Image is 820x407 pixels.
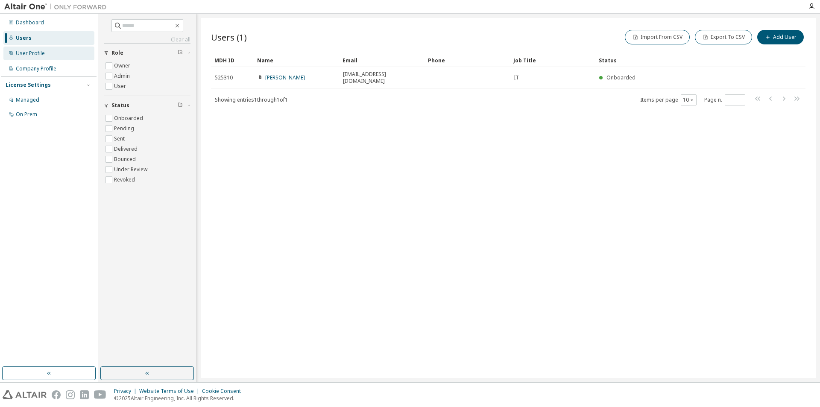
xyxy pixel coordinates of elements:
[3,390,47,399] img: altair_logo.svg
[114,71,132,81] label: Admin
[606,74,635,81] span: Onboarded
[640,94,697,105] span: Items per page
[214,53,250,67] div: MDH ID
[104,96,190,115] button: Status
[178,102,183,109] span: Clear filter
[16,50,45,57] div: User Profile
[599,53,761,67] div: Status
[104,36,190,43] a: Clear all
[80,390,89,399] img: linkedin.svg
[265,74,305,81] a: [PERSON_NAME]
[66,390,75,399] img: instagram.svg
[114,154,138,164] label: Bounced
[114,164,149,175] label: Under Review
[178,50,183,56] span: Clear filter
[257,53,336,67] div: Name
[428,53,507,67] div: Phone
[513,53,592,67] div: Job Title
[4,3,111,11] img: Altair One
[514,74,519,81] span: IT
[343,71,421,85] span: [EMAIL_ADDRESS][DOMAIN_NAME]
[683,97,694,103] button: 10
[202,388,246,395] div: Cookie Consent
[215,74,233,81] span: 525310
[52,390,61,399] img: facebook.svg
[16,35,32,41] div: Users
[114,395,246,402] p: © 2025 Altair Engineering, Inc. All Rights Reserved.
[94,390,106,399] img: youtube.svg
[114,388,139,395] div: Privacy
[343,53,421,67] div: Email
[111,50,123,56] span: Role
[757,30,804,44] button: Add User
[114,134,126,144] label: Sent
[139,388,202,395] div: Website Terms of Use
[16,97,39,103] div: Managed
[114,113,145,123] label: Onboarded
[111,102,129,109] span: Status
[6,82,51,88] div: License Settings
[625,30,690,44] button: Import From CSV
[211,31,247,43] span: Users (1)
[215,96,288,103] span: Showing entries 1 through 1 of 1
[114,123,136,134] label: Pending
[104,44,190,62] button: Role
[16,111,37,118] div: On Prem
[16,65,56,72] div: Company Profile
[114,61,132,71] label: Owner
[704,94,745,105] span: Page n.
[16,19,44,26] div: Dashboard
[114,81,128,91] label: User
[114,144,139,154] label: Delivered
[114,175,137,185] label: Revoked
[695,30,752,44] button: Export To CSV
